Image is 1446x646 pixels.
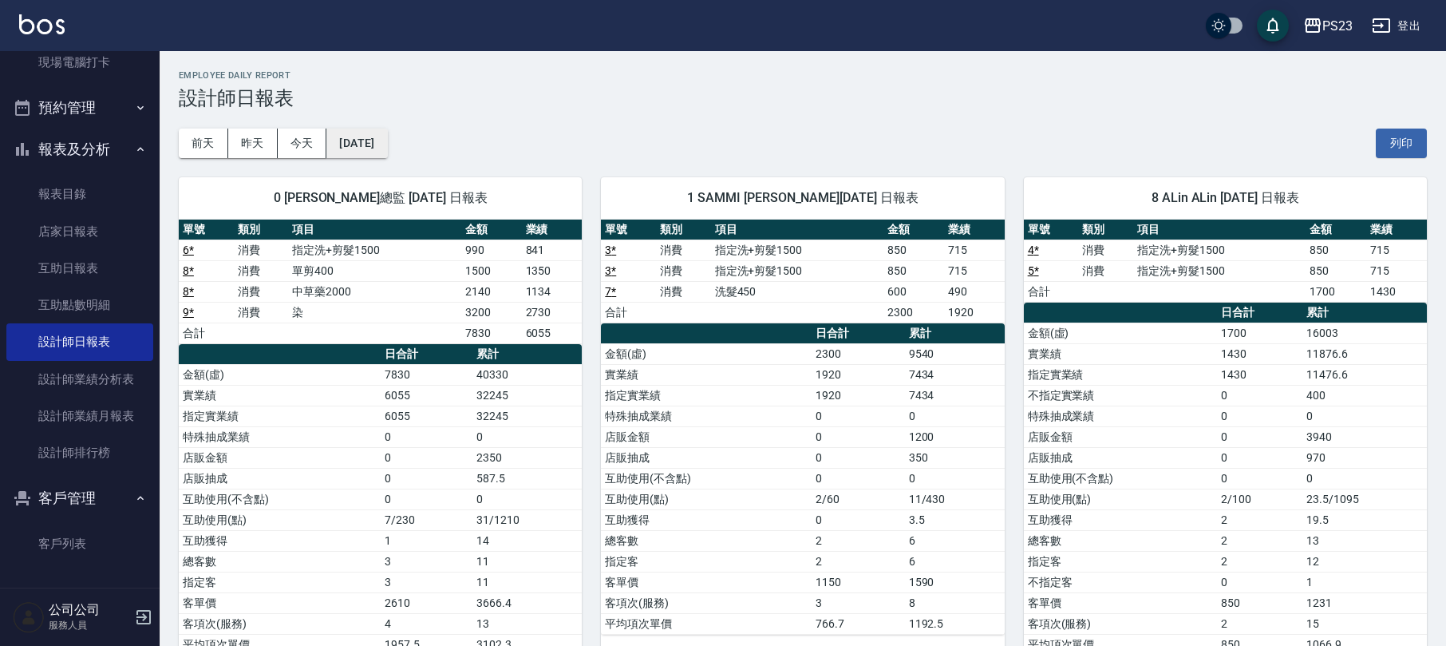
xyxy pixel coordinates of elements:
[381,447,473,468] td: 0
[1302,406,1427,426] td: 0
[179,489,381,509] td: 互助使用(不含點)
[1302,303,1427,323] th: 累計
[1217,406,1302,426] td: 0
[522,323,583,343] td: 6055
[179,70,1427,81] h2: Employee Daily Report
[1217,447,1302,468] td: 0
[944,240,1005,260] td: 715
[812,530,904,551] td: 2
[883,260,944,281] td: 850
[6,478,153,519] button: 客戶管理
[812,447,904,468] td: 0
[381,613,473,634] td: 4
[711,240,884,260] td: 指定洗+剪髮1500
[656,220,711,240] th: 類別
[1217,592,1302,613] td: 850
[234,240,289,260] td: 消費
[1217,509,1302,530] td: 2
[944,220,1005,240] th: 業績
[1024,364,1217,385] td: 指定實業績
[601,364,812,385] td: 實業績
[601,613,812,634] td: 平均項次單價
[234,281,289,302] td: 消費
[1366,281,1427,302] td: 1430
[326,129,387,158] button: [DATE]
[905,509,1005,530] td: 3.5
[905,343,1005,364] td: 9540
[1366,240,1427,260] td: 715
[1376,129,1427,158] button: 列印
[49,618,130,632] p: 服務人員
[1024,220,1427,303] table: a dense table
[905,447,1005,468] td: 350
[1302,509,1427,530] td: 19.5
[179,364,381,385] td: 金額(虛)
[179,406,381,426] td: 指定實業績
[1302,426,1427,447] td: 3940
[1133,260,1306,281] td: 指定洗+剪髮1500
[1043,190,1408,206] span: 8 ALin ALin [DATE] 日報表
[905,406,1005,426] td: 0
[1297,10,1359,42] button: PS23
[288,220,461,240] th: 項目
[228,129,278,158] button: 昨天
[461,281,522,302] td: 2140
[883,240,944,260] td: 850
[1302,489,1427,509] td: 23.5/1095
[472,426,582,447] td: 0
[234,302,289,323] td: 消費
[1306,281,1366,302] td: 1700
[461,220,522,240] th: 金額
[1366,260,1427,281] td: 715
[1365,11,1427,41] button: 登出
[1217,468,1302,489] td: 0
[1024,468,1217,489] td: 互助使用(不含點)
[1024,530,1217,551] td: 總客數
[6,250,153,287] a: 互助日報表
[1024,385,1217,406] td: 不指定實業績
[1306,220,1366,240] th: 金額
[1217,385,1302,406] td: 0
[812,364,904,385] td: 1920
[656,281,711,302] td: 消費
[601,551,812,572] td: 指定客
[179,572,381,592] td: 指定客
[381,592,473,613] td: 2610
[288,240,461,260] td: 指定洗+剪髮1500
[1217,426,1302,447] td: 0
[522,260,583,281] td: 1350
[711,260,884,281] td: 指定洗+剪髮1500
[812,572,904,592] td: 1150
[1024,426,1217,447] td: 店販金額
[1302,592,1427,613] td: 1231
[179,323,234,343] td: 合計
[1217,343,1302,364] td: 1430
[1366,220,1427,240] th: 業績
[883,302,944,323] td: 2300
[812,385,904,406] td: 1920
[13,601,45,633] img: Person
[1024,281,1079,302] td: 合計
[1302,572,1427,592] td: 1
[656,240,711,260] td: 消費
[812,426,904,447] td: 0
[234,260,289,281] td: 消費
[1302,343,1427,364] td: 11876.6
[472,613,582,634] td: 13
[179,468,381,489] td: 店販抽成
[1078,220,1133,240] th: 類別
[381,509,473,530] td: 7/230
[179,87,1427,109] h3: 設計師日報表
[381,344,473,365] th: 日合計
[179,509,381,530] td: 互助使用(點)
[49,602,130,618] h5: 公司公司
[234,220,289,240] th: 類別
[601,220,656,240] th: 單號
[381,489,473,509] td: 0
[1217,303,1302,323] th: 日合計
[601,530,812,551] td: 總客數
[472,364,582,385] td: 40330
[1217,572,1302,592] td: 0
[601,447,812,468] td: 店販抽成
[1217,323,1302,343] td: 1700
